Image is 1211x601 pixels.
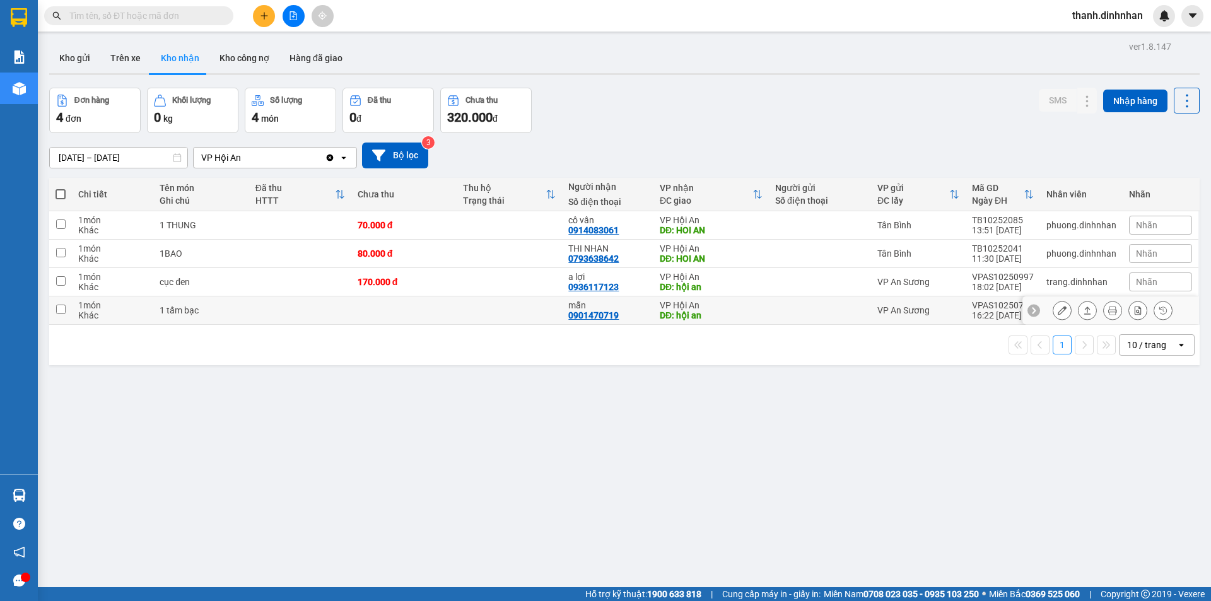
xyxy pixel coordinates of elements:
[660,195,752,206] div: ĐC giao
[1026,589,1080,599] strong: 0369 525 060
[877,305,959,315] div: VP An Sương
[78,225,147,235] div: Khác
[877,183,949,193] div: VP gửi
[1176,340,1186,350] svg: open
[1129,40,1171,54] div: ver 1.8.147
[1159,10,1170,21] img: icon-new-feature
[1181,5,1203,27] button: caret-down
[568,182,647,192] div: Người nhận
[312,5,334,27] button: aim
[209,43,279,73] button: Kho công nợ
[877,248,959,259] div: Tân Bình
[1046,277,1116,287] div: trang.dinhnhan
[358,248,450,259] div: 80.000 đ
[1053,336,1072,354] button: 1
[660,272,763,282] div: VP Hội An
[1046,248,1116,259] div: phuong.dinhnhan
[342,88,434,133] button: Đã thu0đ
[1127,339,1166,351] div: 10 / trang
[245,88,336,133] button: Số lượng4món
[201,151,241,164] div: VP Hội An
[877,277,959,287] div: VP An Sương
[49,43,100,73] button: Kho gửi
[660,243,763,254] div: VP Hội An
[160,183,243,193] div: Tên món
[972,195,1024,206] div: Ngày ĐH
[325,153,335,163] svg: Clear value
[13,489,26,502] img: warehouse-icon
[1141,590,1150,598] span: copyright
[422,136,435,149] sup: 3
[13,82,26,95] img: warehouse-icon
[362,143,428,168] button: Bộ lọc
[154,110,161,125] span: 0
[660,183,752,193] div: VP nhận
[160,277,243,287] div: cục đen
[1136,277,1157,287] span: Nhãn
[660,215,763,225] div: VP Hội An
[982,592,986,597] span: ⚪️
[56,110,63,125] span: 4
[711,587,713,601] span: |
[877,220,959,230] div: Tân Bình
[457,178,562,211] th: Toggle SortBy
[877,195,949,206] div: ĐC lấy
[11,8,27,27] img: logo-vxr
[1129,189,1192,199] div: Nhãn
[568,310,619,320] div: 0901470719
[13,575,25,586] span: message
[1089,587,1091,601] span: |
[463,183,546,193] div: Thu hộ
[775,195,865,206] div: Số điện thoại
[1046,220,1116,230] div: phuong.dinhnhan
[160,195,243,206] div: Ghi chú
[463,195,546,206] div: Trạng thái
[660,225,763,235] div: DĐ: HOI AN
[568,243,647,254] div: THI NHAN
[989,587,1080,601] span: Miền Bắc
[255,183,335,193] div: Đã thu
[13,518,25,530] span: question-circle
[972,272,1034,282] div: VPAS10250997
[493,114,498,124] span: đ
[568,300,647,310] div: mẫn
[74,96,109,105] div: Đơn hàng
[1103,90,1167,112] button: Nhập hàng
[824,587,979,601] span: Miền Nam
[13,546,25,558] span: notification
[568,197,647,207] div: Số điện thoại
[440,88,532,133] button: Chưa thu320.000đ
[1046,189,1116,199] div: Nhân viên
[78,272,147,282] div: 1 món
[50,148,187,168] input: Select a date range.
[660,300,763,310] div: VP Hội An
[78,300,147,310] div: 1 món
[252,110,259,125] span: 4
[160,305,243,315] div: 1 tấm bạc
[660,282,763,292] div: DĐ: hội an
[660,254,763,264] div: DĐ: HOI AN
[568,254,619,264] div: 0793638642
[339,153,349,163] svg: open
[1062,8,1153,23] span: thanh.dinhnhan
[568,215,647,225] div: cô vân
[660,310,763,320] div: DĐ: hội an
[147,88,238,133] button: Khối lượng0kg
[863,589,979,599] strong: 0708 023 035 - 0935 103 250
[172,96,211,105] div: Khối lượng
[447,110,493,125] span: 320.000
[972,225,1034,235] div: 13:51 [DATE]
[279,43,353,73] button: Hàng đã giao
[1187,10,1198,21] span: caret-down
[1078,301,1097,320] div: Giao hàng
[358,189,450,199] div: Chưa thu
[78,189,147,199] div: Chi tiết
[283,5,305,27] button: file-add
[100,43,151,73] button: Trên xe
[972,183,1024,193] div: Mã GD
[972,310,1034,320] div: 16:22 [DATE]
[568,225,619,235] div: 0914083061
[249,178,351,211] th: Toggle SortBy
[69,9,218,23] input: Tìm tên, số ĐT hoặc mã đơn
[52,11,61,20] span: search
